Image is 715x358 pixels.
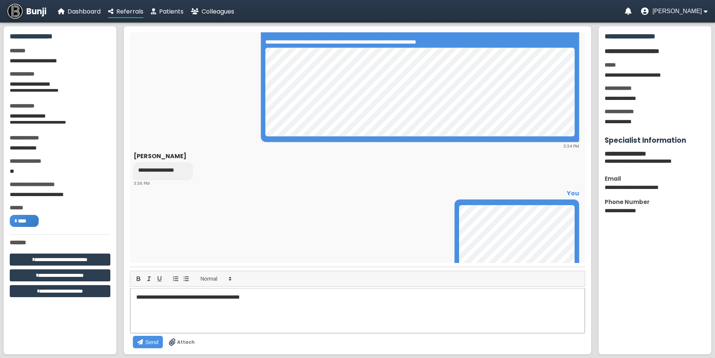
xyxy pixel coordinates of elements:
a: Dashboard [58,7,101,16]
div: Email [605,174,705,183]
span: Dashboard [68,7,101,16]
span: 3:34 PM [563,143,579,149]
button: User menu [641,8,707,15]
label: Drag & drop files anywhere to attach [169,338,195,346]
div: [PERSON_NAME] [134,151,579,161]
span: [PERSON_NAME] [652,8,702,15]
a: Referrals [108,7,143,16]
button: list: bullet [181,274,191,283]
button: underline [154,274,165,283]
a: Notifications [625,8,632,15]
span: Attach [177,339,195,346]
button: italic [144,274,154,283]
button: bold [133,274,144,283]
button: Send [133,336,163,348]
span: Send [145,339,158,345]
img: Bunji Dental Referral Management [8,4,23,19]
span: Referrals [116,7,143,16]
button: list: ordered [170,274,181,283]
span: Colleagues [202,7,234,16]
a: Patients [151,7,184,16]
div: Phone Number [605,198,705,206]
a: Colleagues [191,7,234,16]
span: Bunji [26,5,47,18]
span: Patients [159,7,184,16]
div: You [134,189,579,198]
h3: Specialist Information [605,135,705,146]
span: 3:36 PM [134,180,150,186]
a: Bunji [8,4,47,19]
